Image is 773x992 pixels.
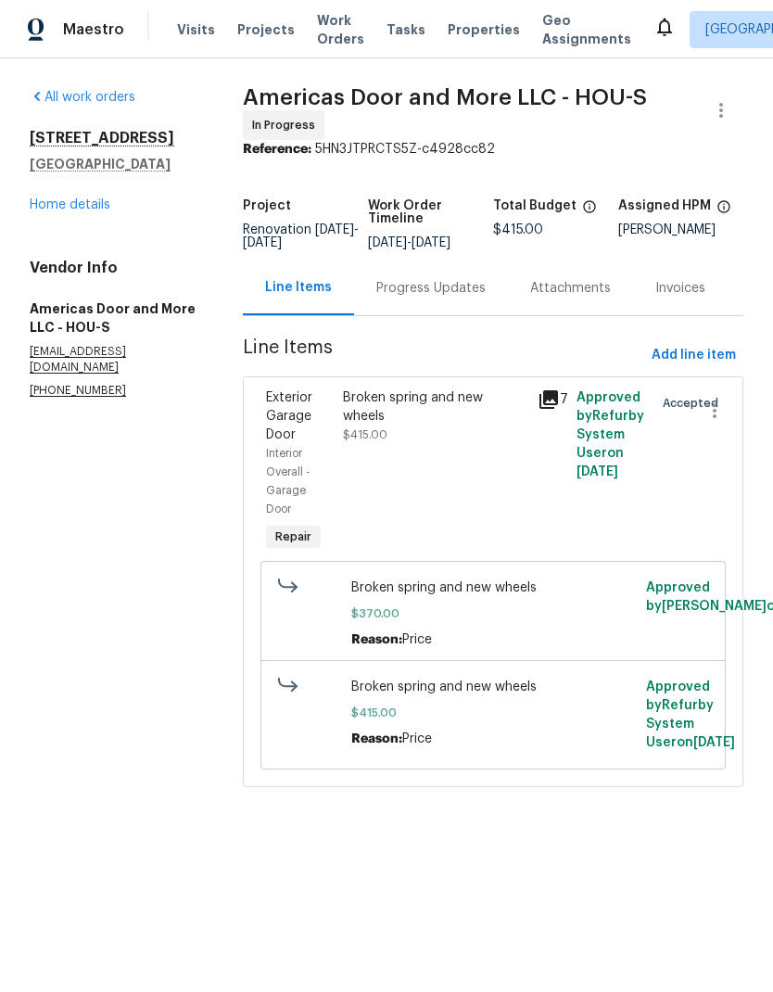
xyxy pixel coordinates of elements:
[652,344,736,367] span: Add line item
[315,223,354,236] span: [DATE]
[693,736,735,749] span: [DATE]
[243,223,359,249] span: Renovation
[268,528,319,546] span: Repair
[252,116,323,134] span: In Progress
[542,11,631,48] span: Geo Assignments
[386,23,425,36] span: Tasks
[351,678,634,696] span: Broken spring and new wheels
[646,680,735,749] span: Approved by Refurby System User on
[63,20,124,39] span: Maestro
[577,391,644,478] span: Approved by Refurby System User on
[343,429,387,440] span: $415.00
[243,143,311,156] b: Reference:
[368,236,450,249] span: -
[243,199,291,212] h5: Project
[577,465,618,478] span: [DATE]
[716,199,731,223] span: The hpm assigned to this work order.
[582,199,597,223] span: The total cost of line items that have been proposed by Opendoor. This sum includes line items th...
[402,732,432,745] span: Price
[243,140,743,159] div: 5HN3JTPRCTS5Z-c4928cc82
[655,279,705,298] div: Invoices
[243,236,282,249] span: [DATE]
[243,86,647,108] span: Americas Door and More LLC - HOU-S
[30,198,110,211] a: Home details
[243,223,359,249] span: -
[266,391,312,441] span: Exterior Garage Door
[243,338,644,373] span: Line Items
[376,279,486,298] div: Progress Updates
[412,236,450,249] span: [DATE]
[368,236,407,249] span: [DATE]
[493,223,543,236] span: $415.00
[402,633,432,646] span: Price
[351,633,402,646] span: Reason:
[351,732,402,745] span: Reason:
[266,448,310,515] span: Interior Overall - Garage Door
[30,259,198,277] h4: Vendor Info
[448,20,520,39] span: Properties
[644,338,743,373] button: Add line item
[368,199,493,225] h5: Work Order Timeline
[493,199,577,212] h5: Total Budget
[265,278,332,297] div: Line Items
[351,704,634,722] span: $415.00
[317,11,364,48] span: Work Orders
[177,20,215,39] span: Visits
[343,388,526,426] div: Broken spring and new wheels
[530,279,611,298] div: Attachments
[663,394,726,413] span: Accepted
[618,223,743,236] div: [PERSON_NAME]
[30,91,135,104] a: All work orders
[30,299,198,337] h5: Americas Door and More LLC - HOU-S
[351,604,634,623] span: $370.00
[237,20,295,39] span: Projects
[538,388,565,411] div: 7
[351,579,634,597] span: Broken spring and new wheels
[618,199,711,212] h5: Assigned HPM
